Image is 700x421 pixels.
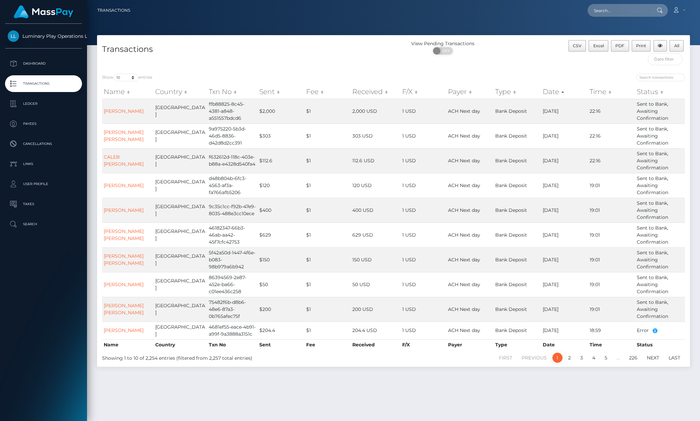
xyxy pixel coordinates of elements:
td: $629 [258,223,304,247]
div: View Pending Transactions [393,40,492,47]
td: 19:01 [588,173,635,198]
td: 1 USD [401,198,446,223]
a: Transactions [97,3,130,17]
td: 200 USD [351,297,401,322]
a: [PERSON_NAME] [PERSON_NAME] [104,129,144,142]
label: Show entries [102,74,152,81]
td: 50 USD [351,272,401,297]
th: Name: activate to sort column ascending [102,85,154,98]
a: User Profile [5,176,82,192]
td: 75482f6b-d8b6-48e6-87a3-0b765afec75f [207,297,258,322]
td: [GEOGRAPHIC_DATA] [154,173,207,198]
td: 86394569-2e87-452e-ba66-c01ee436c258 [207,272,258,297]
td: [GEOGRAPHIC_DATA] [154,272,207,297]
td: 204.4 USD [351,322,401,339]
td: Bank Deposit [494,198,541,223]
td: [DATE] [541,198,588,223]
p: Transactions [8,79,79,89]
th: Country [154,339,207,350]
p: Cancellations [8,139,79,149]
div: Showing 1 to 10 of 2,254 entries (filtered from 2,257 total entries) [102,352,339,362]
th: Date [541,339,588,350]
th: Name [102,339,154,350]
span: ACH Next day [448,306,480,312]
td: $112.6 [258,148,304,173]
td: Sent to Bank, Awaiting Confirmation [635,223,685,247]
td: 2,000 USD [351,99,401,123]
span: ACH Next day [448,133,480,139]
a: [PERSON_NAME] [104,108,144,114]
td: 19:01 [588,223,635,247]
th: Status [635,339,685,350]
td: $1 [304,148,351,173]
span: ACH Next day [448,207,480,213]
img: Luminary Play Operations Limited [8,30,19,42]
a: 226 [625,353,641,363]
span: ACH Next day [448,232,480,238]
th: Sent: activate to sort column ascending [258,85,304,98]
th: Received [351,339,401,350]
td: Bank Deposit [494,272,541,297]
td: 1 USD [401,223,446,247]
td: 4681ef55-eace-4b91-a99f-9a3888a3151c [207,322,258,339]
td: 303 USD [351,123,401,148]
th: Time: activate to sort column ascending [588,85,635,98]
td: 1 USD [401,99,446,123]
td: 120 USD [351,173,401,198]
td: 150 USD [351,247,401,272]
a: [PERSON_NAME] [104,327,144,333]
th: Txn No: activate to sort column ascending [207,85,258,98]
td: Bank Deposit [494,173,541,198]
td: [GEOGRAPHIC_DATA] [154,322,207,339]
span: ACH Next day [448,281,480,287]
td: 5f42a50d-1447-4f6e-b083-98b979a6b942 [207,247,258,272]
span: ACH Next day [448,108,480,114]
td: 1 USD [401,247,446,272]
td: Bank Deposit [494,297,541,322]
td: Sent to Bank, Awaiting Confirmation [635,297,685,322]
button: Column visibility [653,40,667,52]
a: Ledger [5,95,82,112]
td: 1 USD [401,148,446,173]
td: $303 [258,123,304,148]
a: [PERSON_NAME] [PERSON_NAME] [104,303,144,316]
button: Excel [589,40,608,52]
td: d48b804b-6fc3-4563-af3a-fa766afb5206 [207,173,258,198]
td: [GEOGRAPHIC_DATA] [154,223,207,247]
td: [DATE] [541,297,588,322]
td: 1 USD [401,173,446,198]
td: 19:01 [588,272,635,297]
th: Fee: activate to sort column ascending [304,85,351,98]
a: Taxes [5,196,82,213]
td: [GEOGRAPHIC_DATA] [154,123,207,148]
td: Bank Deposit [494,247,541,272]
a: 4 [589,353,599,363]
select: Showentries [113,74,139,81]
td: $400 [258,198,304,223]
a: 3 [577,353,587,363]
th: Type [494,339,541,350]
td: 18:59 [588,322,635,339]
p: Payees [8,119,79,129]
td: $1 [304,247,351,272]
td: [GEOGRAPHIC_DATA] [154,198,207,223]
a: Cancellations [5,136,82,152]
td: $1 [304,297,351,322]
span: ACH Next day [448,158,480,164]
p: Dashboard [8,59,79,69]
input: Date filter [648,53,682,65]
span: CSV [573,43,582,48]
td: Bank Deposit [494,223,541,247]
a: CALEB [PERSON_NAME] [104,154,144,167]
td: Sent to Bank, Awaiting Confirmation [635,173,685,198]
td: 9c35c1cc-f92b-47e9-8035-488e3cc10ece [207,198,258,223]
span: OFF [437,47,453,55]
td: 1 USD [401,123,446,148]
button: CSV [568,40,586,52]
th: Status: activate to sort column ascending [635,85,685,98]
td: $200 [258,297,304,322]
th: Country: activate to sort column ascending [154,85,207,98]
td: $2,000 [258,99,304,123]
a: [PERSON_NAME] [PERSON_NAME] [104,253,144,266]
span: ACH Next day [448,327,480,333]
